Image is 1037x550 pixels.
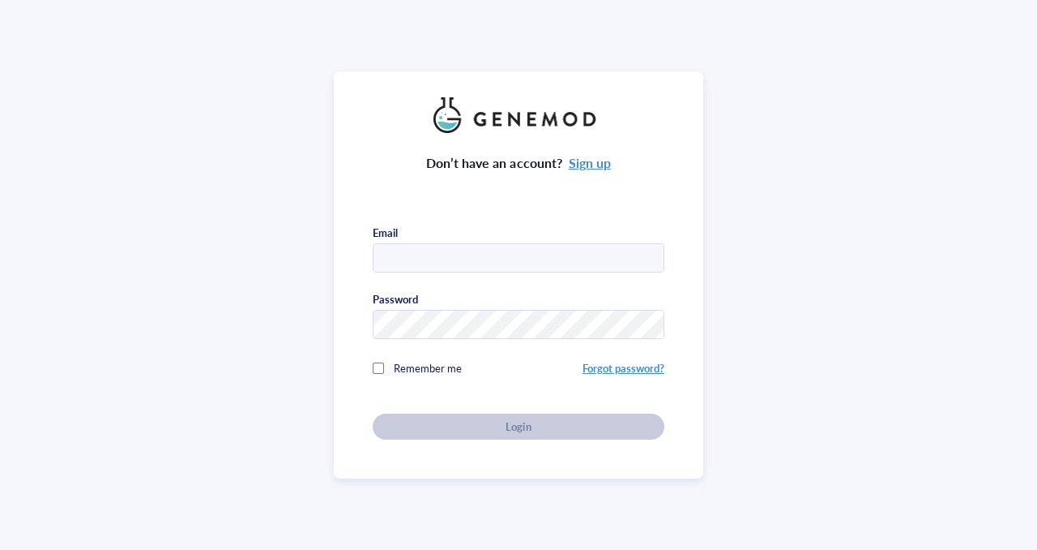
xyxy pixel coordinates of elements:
span: Remember me [394,360,462,376]
div: Don’t have an account? [426,153,611,174]
div: Password [373,292,418,307]
a: Forgot password? [583,360,664,376]
img: genemod_logo_light-BcqUzbGq.png [433,97,604,133]
a: Sign up [569,153,611,172]
div: Email [373,226,398,240]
